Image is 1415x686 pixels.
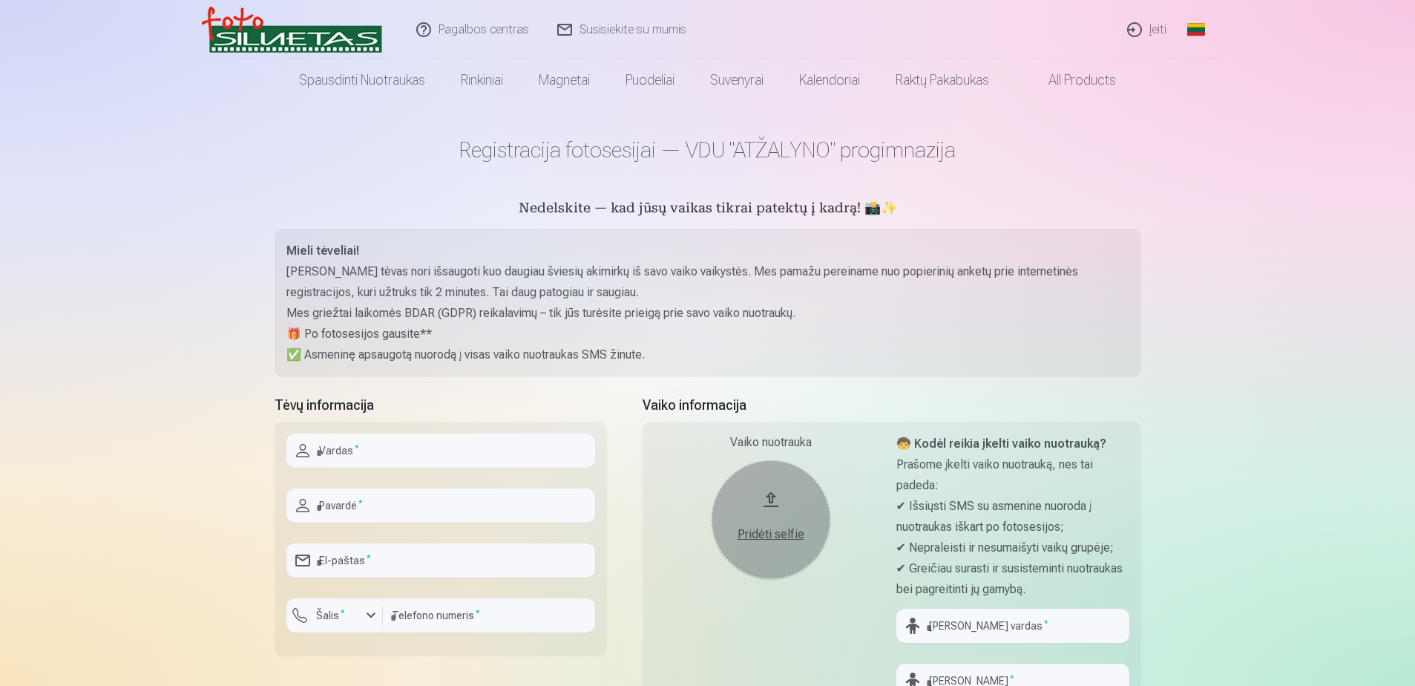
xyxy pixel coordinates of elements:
[286,244,359,258] strong: Mieli tėveliai!
[608,59,692,101] a: Puodeliai
[896,437,1106,451] strong: 🧒 Kodėl reikia įkelti vaiko nuotrauką?
[726,526,815,543] div: Pridėti selfie
[286,261,1129,303] p: [PERSON_NAME] tėvas nori išsaugoti kuo daugiau šviesių akimirkų iš savo vaiko vaikystės. Mes pama...
[275,199,1141,220] h5: Nedelskite — kad jūsų vaikas tikrai patektų į kadrą! 📸✨
[896,496,1129,538] p: ✔ Išsiųsti SMS su asmenine nuoroda į nuotraukas iškart po fotosesijos;
[281,59,443,101] a: Spausdinti nuotraukas
[286,598,383,633] button: Šalis*
[521,59,608,101] a: Magnetai
[202,6,382,53] img: /v3
[443,59,521,101] a: Rinkiniai
[1007,59,1134,101] a: All products
[896,454,1129,496] p: Prašome įkelti vaiko nuotrauką, nes tai padeda:
[654,434,887,451] div: Vaiko nuotrauka
[275,137,1141,163] h1: Registracija fotosesijai — VDU "ATŽALYNO" progimnazija
[878,59,1007,101] a: Raktų pakabukas
[286,344,1129,365] p: ✅ Asmeninę apsaugotą nuorodą į visas vaiko nuotraukas SMS žinute.
[310,608,351,623] label: Šalis
[712,460,830,579] button: Pridėti selfie
[781,59,878,101] a: Kalendoriai
[286,324,1129,344] p: 🎁 Po fotosesijos gausite**
[896,558,1129,600] p: ✔ Greičiau surasti ir susisteminti nuotraukas bei pagreitinti jų gamybą.
[692,59,781,101] a: Suvenyrai
[896,538,1129,558] p: ✔ Nepraleisti ir nesumaišyti vaikų grupėje;
[275,395,607,416] h5: Tėvų informacija
[286,303,1129,324] p: Mes griežtai laikomės BDAR (GDPR) reikalavimų – tik jūs turėsite prieigą prie savo vaiko nuotraukų.
[643,395,1141,416] h5: Vaiko informacija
